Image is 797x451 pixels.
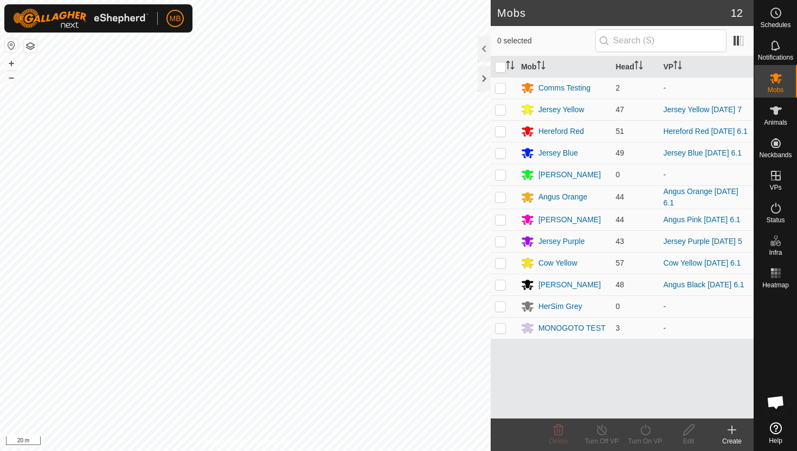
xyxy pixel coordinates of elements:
span: 47 [615,105,624,114]
div: [PERSON_NAME] [538,279,601,291]
span: 2 [615,83,620,92]
a: Contact Us [256,437,288,447]
button: Map Layers [24,40,37,53]
input: Search (S) [595,29,727,52]
th: Head [611,56,659,78]
span: Mobs [768,87,783,93]
span: 51 [615,127,624,136]
span: Animals [764,119,787,126]
span: Schedules [760,22,790,28]
span: 44 [615,192,624,201]
span: 0 [615,302,620,311]
span: 0 selected [497,35,595,47]
td: - [659,317,754,339]
button: Reset Map [5,39,18,52]
div: Angus Orange [538,191,587,203]
div: MONOGOTO TEST [538,323,606,334]
a: Angus Pink [DATE] 6.1 [663,215,740,224]
img: Gallagher Logo [13,9,149,28]
button: – [5,71,18,84]
th: VP [659,56,754,78]
div: Edit [667,436,710,446]
div: Turn On VP [624,436,667,446]
span: 3 [615,324,620,332]
span: Notifications [758,54,793,61]
span: 48 [615,280,624,289]
p-sorticon: Activate to sort [634,62,643,71]
div: Cow Yellow [538,257,577,269]
div: HerSim Grey [538,301,582,312]
span: 12 [731,5,743,21]
button: + [5,57,18,70]
span: Infra [769,249,782,256]
a: Angus Black [DATE] 6.1 [663,280,744,289]
a: Jersey Blue [DATE] 6.1 [663,149,741,157]
span: Help [769,437,782,444]
div: [PERSON_NAME] [538,169,601,181]
span: 49 [615,149,624,157]
span: 44 [615,215,624,224]
a: Help [754,418,797,448]
div: [PERSON_NAME] [538,214,601,225]
p-sorticon: Activate to sort [537,62,545,71]
p-sorticon: Activate to sort [673,62,682,71]
a: Jersey Purple [DATE] 5 [663,237,742,246]
span: 43 [615,237,624,246]
div: Create [710,436,754,446]
h2: Mobs [497,7,731,20]
div: Jersey Purple [538,236,585,247]
span: 0 [615,170,620,179]
td: - [659,77,754,99]
a: Cow Yellow [DATE] 6.1 [663,259,741,267]
td: - [659,164,754,185]
span: 57 [615,259,624,267]
div: Turn Off VP [580,436,624,446]
a: Hereford Red [DATE] 6.1 [663,127,747,136]
div: Jersey Blue [538,147,578,159]
span: Status [766,217,785,223]
p-sorticon: Activate to sort [506,62,515,71]
div: Jersey Yellow [538,104,584,115]
div: Comms Testing [538,82,590,94]
th: Mob [517,56,612,78]
span: VPs [769,184,781,191]
td: - [659,295,754,317]
div: Open chat [760,386,792,418]
div: Hereford Red [538,126,584,137]
a: Jersey Yellow [DATE] 7 [663,105,741,114]
a: Angus Orange [DATE] 6.1 [663,187,738,207]
span: MB [170,13,181,24]
span: Neckbands [759,152,792,158]
a: Privacy Policy [202,437,243,447]
span: Heatmap [762,282,789,288]
span: Delete [549,437,568,445]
